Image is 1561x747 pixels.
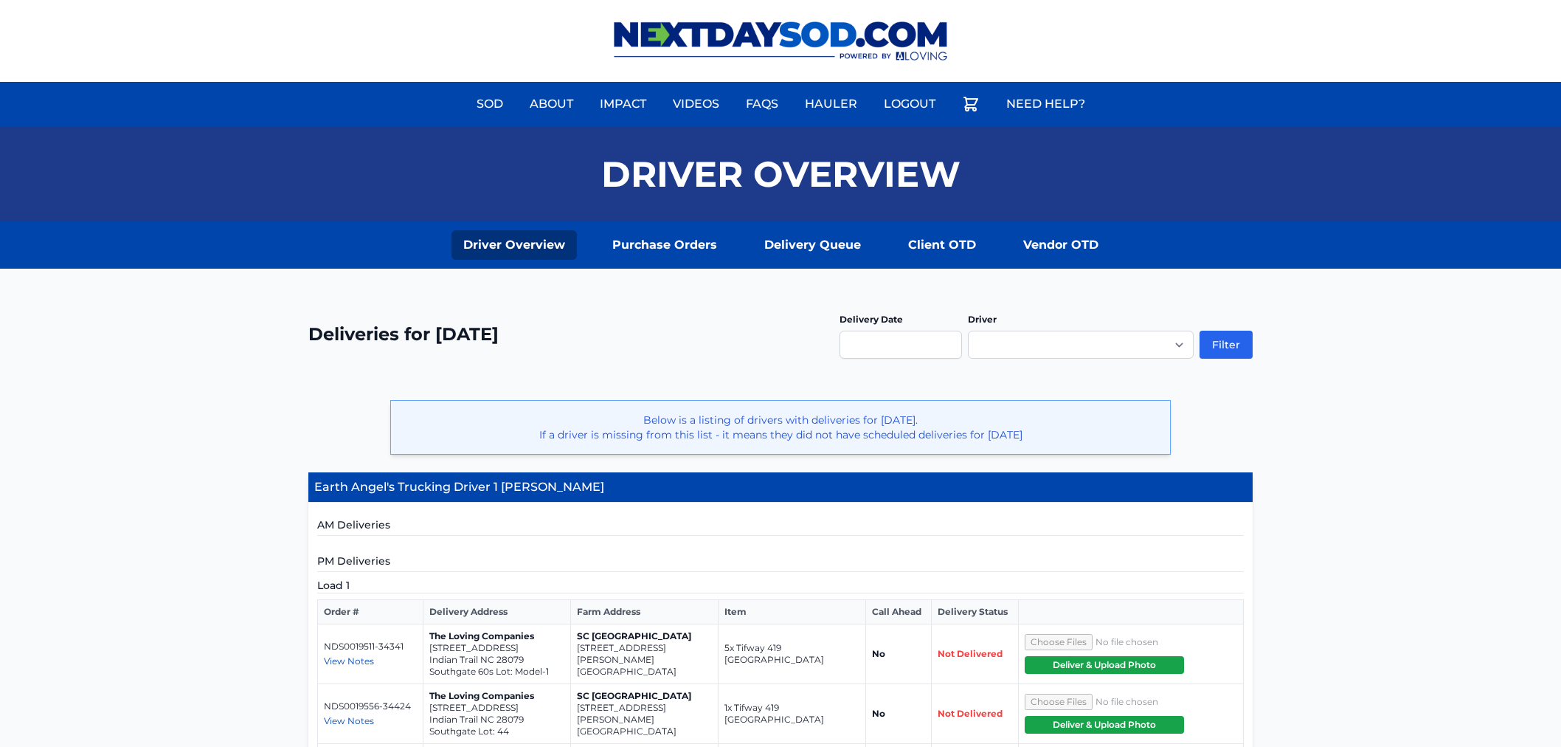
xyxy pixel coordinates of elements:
h4: Earth Angel's Trucking Driver 1 [PERSON_NAME] [308,472,1253,503]
p: SC [GEOGRAPHIC_DATA] [577,630,712,642]
h5: AM Deliveries [317,517,1244,536]
label: Delivery Date [840,314,903,325]
th: Delivery Address [423,600,571,624]
p: Indian Trail NC 28079 [429,714,564,726]
p: SC [GEOGRAPHIC_DATA] [577,690,712,702]
a: FAQs [737,86,787,122]
p: Southgate 60s Lot: Model-1 [429,666,564,678]
a: Impact [591,86,655,122]
h1: Driver Overview [601,156,961,192]
a: Need Help? [997,86,1094,122]
th: Farm Address [571,600,719,624]
td: 5x Tifway 419 [GEOGRAPHIC_DATA] [719,624,866,684]
h5: Load 1 [317,578,1244,593]
td: 1x Tifway 419 [GEOGRAPHIC_DATA] [719,684,866,744]
p: [STREET_ADDRESS] [429,642,564,654]
button: Deliver & Upload Photo [1025,656,1184,674]
button: Filter [1200,331,1253,359]
span: Not Delivered [938,648,1003,659]
button: Deliver & Upload Photo [1025,716,1184,734]
p: [GEOGRAPHIC_DATA] [577,666,712,678]
a: Sod [468,86,512,122]
p: Indian Trail NC 28079 [429,654,564,666]
p: NDS0019511-34341 [324,641,417,653]
p: [GEOGRAPHIC_DATA] [577,726,712,737]
th: Item [719,600,866,624]
h2: Deliveries for [DATE] [308,323,499,346]
h5: PM Deliveries [317,554,1244,572]
a: Videos [664,86,728,122]
a: About [521,86,582,122]
th: Delivery Status [932,600,1019,624]
a: Logout [875,86,944,122]
span: View Notes [324,655,374,667]
strong: No [872,708,885,719]
a: Delivery Queue [752,230,873,260]
th: Order # [318,600,423,624]
p: [STREET_ADDRESS][PERSON_NAME] [577,642,712,666]
a: Driver Overview [451,230,577,260]
span: View Notes [324,715,374,726]
p: [STREET_ADDRESS] [429,702,564,714]
span: Not Delivered [938,708,1003,719]
p: The Loving Companies [429,690,564,702]
p: [STREET_ADDRESS][PERSON_NAME] [577,702,712,726]
a: Purchase Orders [600,230,729,260]
p: NDS0019556-34424 [324,700,417,712]
th: Call Ahead [866,600,932,624]
p: Below is a listing of drivers with deliveries for [DATE]. If a driver is missing from this list -... [403,413,1158,442]
a: Hauler [796,86,866,122]
strong: No [872,648,885,659]
p: The Loving Companies [429,630,564,642]
p: Southgate Lot: 44 [429,726,564,737]
a: Vendor OTD [1011,230,1110,260]
a: Client OTD [896,230,988,260]
label: Driver [968,314,997,325]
